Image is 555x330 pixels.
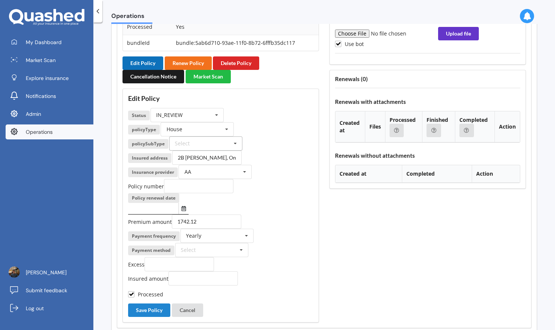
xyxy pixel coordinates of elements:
[26,92,56,100] span: Notifications
[335,111,365,142] th: Created at
[128,275,168,282] label: Insured amount
[185,169,191,175] div: AA
[111,12,152,22] span: Operations
[6,35,93,50] a: My Dashboard
[9,266,20,278] img: ACg8ocJLa-csUtcL-80ItbA20QSwDJeqfJvWfn8fgM9RBEIPTcSLDHdf=s96-c
[422,111,455,142] th: Finished
[438,27,479,40] button: Upload file
[335,98,520,105] h4: Renewals with attachments
[455,111,494,142] th: Completed
[472,165,520,183] th: Action
[128,303,170,317] button: Save Policy
[128,94,313,103] h3: Edit Policy
[26,38,62,46] span: My Dashboard
[175,141,190,146] div: Select
[335,41,364,47] label: Use bot
[213,56,259,70] button: Delete Policy
[186,70,231,83] button: Market Scan
[165,56,212,70] button: Renew Policy
[128,291,163,297] label: Processed
[6,107,93,121] a: Admin
[26,56,56,64] span: Market Scan
[6,71,93,86] a: Explore insurance
[128,260,145,268] label: Excess
[26,110,41,118] span: Admin
[128,231,180,241] div: Payment frequency
[335,165,402,183] th: Created at
[128,246,174,255] div: Payment method
[123,70,184,83] button: Cancellation Notice
[494,111,520,142] th: Action
[179,203,189,214] button: Select date
[402,165,472,183] th: Completed
[26,287,67,294] span: Submit feedback
[335,152,520,159] h4: Renewals without attachments
[172,151,242,165] input: Enter a location
[6,89,93,104] a: Notifications
[128,182,164,189] label: Policy number
[181,247,196,253] div: Select
[6,301,93,316] a: Log out
[26,305,44,312] span: Log out
[128,167,178,177] div: Insurance provider
[172,303,203,317] button: Cancel
[335,75,520,83] h4: Renewals ( 0 )
[26,74,69,82] span: Explore insurance
[172,35,319,51] td: bundle:5ab6d710-93ae-11f0-8b72-6fffb35dc117
[128,193,179,203] div: Policy renewal date
[26,269,66,276] span: [PERSON_NAME]
[6,283,93,298] a: Submit feedback
[26,128,53,136] span: Operations
[172,19,319,35] td: Yes
[6,265,93,280] a: [PERSON_NAME]
[128,111,150,120] div: Status
[167,127,182,132] div: House
[128,125,160,135] div: policyType
[123,35,172,51] td: bundleId
[123,19,172,35] td: Processed
[128,153,171,163] div: Insured address
[365,111,385,142] th: Files
[186,233,201,238] div: Yearly
[123,56,163,70] button: Edit Policy
[385,111,422,142] th: Processed
[6,53,93,68] a: Market Scan
[128,218,172,225] label: Premium amount
[6,124,93,139] a: Operations
[128,139,168,149] div: policySubType
[156,112,183,118] div: IN_REVIEW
